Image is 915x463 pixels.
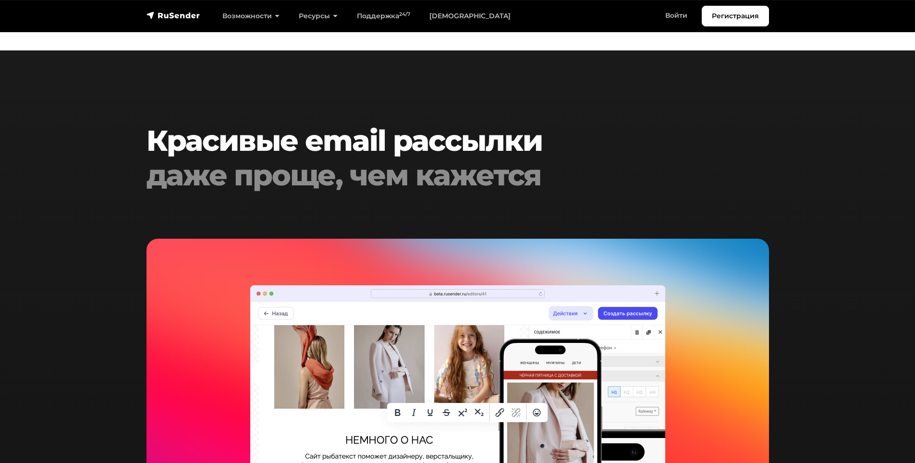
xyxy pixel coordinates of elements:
[656,6,697,25] a: Войти
[146,158,716,193] div: даже проще, чем кажется
[146,123,716,193] h2: Красивые email рассылки
[399,11,410,17] sup: 24/7
[702,6,769,26] a: Регистрация
[347,6,420,26] a: Поддержка24/7
[146,11,200,20] img: RuSender
[420,6,520,26] a: [DEMOGRAPHIC_DATA]
[213,6,289,26] a: Возможности
[289,6,347,26] a: Ресурсы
